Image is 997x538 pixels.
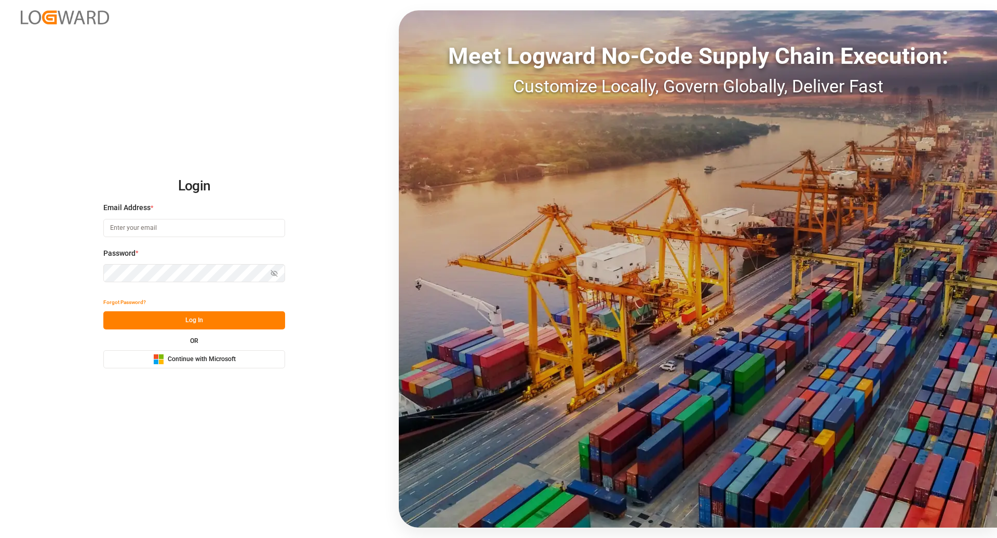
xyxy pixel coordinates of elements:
h2: Login [103,170,285,203]
button: Continue with Microsoft [103,350,285,368]
span: Continue with Microsoft [168,355,236,364]
span: Email Address [103,202,151,213]
div: Customize Locally, Govern Globally, Deliver Fast [399,73,997,100]
div: Meet Logward No-Code Supply Chain Execution: [399,39,997,73]
button: Forgot Password? [103,293,146,311]
input: Enter your email [103,219,285,237]
span: Password [103,248,136,259]
small: OR [190,338,198,344]
img: Logward_new_orange.png [21,10,109,24]
button: Log In [103,311,285,329]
